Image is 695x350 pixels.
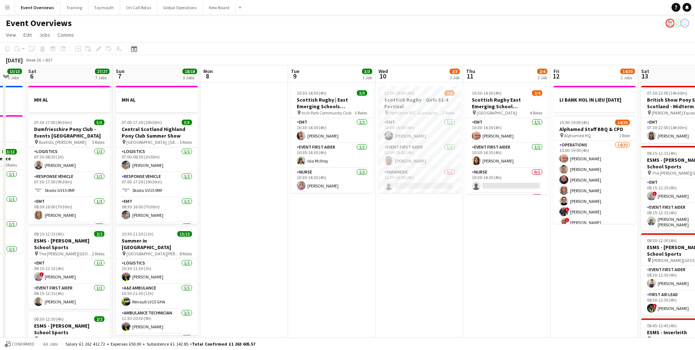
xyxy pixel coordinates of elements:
[28,172,110,197] app-card-role: Response Vehicle1/107:30-17:00 (9h30m)Skoda GV15 0MF
[466,193,548,218] app-card-role: Paramedic0/1
[34,316,64,322] span: 08:30-12:30 (4h)
[28,227,110,309] div: 08:15-12:15 (4h)2/2ESMS - [PERSON_NAME] School Sports The [PERSON_NAME][GEOGRAPHIC_DATA]2 RolesEM...
[28,197,110,222] app-card-role: EMT1/108:30-16:00 (7h30m)[PERSON_NAME]
[378,68,388,74] span: Wed
[466,118,548,143] app-card-role: EMT1/110:30-14:30 (4h)[PERSON_NAME]
[34,120,72,125] span: 07:30-17:00 (9h30m)
[530,110,542,116] span: 4 Roles
[2,149,17,154] span: 13/13
[34,231,64,237] span: 08:15-12:15 (4h)
[94,316,104,322] span: 2/2
[378,96,461,110] h3: Scottish Rugby - Girls S1-4 Festival
[28,86,110,112] app-job-card: MH AL
[377,72,388,80] span: 10
[444,90,455,96] span: 2/3
[115,72,125,80] span: 7
[27,72,36,80] span: 6
[620,69,635,74] span: 14/30
[6,56,23,64] div: [DATE]
[39,32,50,38] span: Jobs
[28,284,110,309] app-card-role: Event First Aider1/108:15-12:15 (4h)[PERSON_NAME]
[66,341,255,347] div: Salary £1 262 412.72 + Expenses £50.00 + Subsistence £1 142.85 =
[680,19,689,28] app-user-avatar: Operations Team
[202,72,213,80] span: 8
[116,115,198,224] app-job-card: 07:00-17:30 (10h30m)5/5Central Scotland Highland Pony Club Summer Show [GEOGRAPHIC_DATA], [GEOGRA...
[28,322,110,336] h3: ESMS - [PERSON_NAME] School Sports
[92,336,104,342] span: 2 Roles
[554,86,636,112] div: LI BANK HOL IN LIEU [DATE]
[552,72,559,80] span: 12
[95,75,109,80] div: 7 Jobs
[94,120,104,125] span: 5/5
[302,110,351,116] span: Inch Park Community Club
[42,341,59,347] span: All jobs
[182,69,197,74] span: 18/18
[554,126,636,132] h3: Alphamed Staff BBQ & CPD
[23,32,32,38] span: Edit
[203,0,236,15] button: New Board
[466,86,548,194] div: 10:30-14:30 (4h)2/4Scottish Rugby East Emerging School Championships | Meggetland [GEOGRAPHIC_DAT...
[615,120,630,125] span: 14/30
[640,72,649,80] span: 13
[554,115,636,224] app-job-card: 15:00-19:00 (4h)14/30Alphamed Staff BBQ & CPD Alphamed HQ1 RoleOperations14/3015:00-19:00 (4h)[PE...
[554,96,636,103] h3: LI BANK HOL IN LIEU [DATE]
[647,90,687,96] span: 07:30-22:00 (14h30m)
[116,227,198,335] app-job-card: 10:30-21:30 (11h)13/13Summer in [GEOGRAPHIC_DATA] [GEOGRAPHIC_DATA][PERSON_NAME], [GEOGRAPHIC_DAT...
[641,68,649,74] span: Sat
[647,150,677,156] span: 08:15-12:15 (4h)
[290,72,299,80] span: 9
[116,309,198,334] app-card-role: Ambulance Technician1/111:30-20:30 (9h)[PERSON_NAME]
[378,143,461,168] app-card-role: Event First Aider1/112:00-16:00 (4h)[PERSON_NAME]
[182,120,192,125] span: 5/5
[55,30,77,40] a: Comms
[15,0,60,15] button: Event Overviews
[28,126,110,139] h3: Dumfriesshire Pony Club - Events [GEOGRAPHIC_DATA]
[554,68,559,74] span: Fri
[653,192,657,196] span: !
[465,72,475,80] span: 11
[621,75,635,80] div: 2 Jobs
[95,69,110,74] span: 27/27
[466,168,548,193] app-card-role: Nurse0/110:30-14:30 (4h)
[39,251,92,256] span: The [PERSON_NAME][GEOGRAPHIC_DATA]
[378,86,461,193] app-job-card: 12:00-16:00 (4h)2/3Scottish Rugby - Girls S1-4 Festival Perthshire RFC, Gannochy Sports Pavilion3...
[666,19,674,28] app-user-avatar: Operations Manager
[291,68,299,74] span: Tue
[116,237,198,251] h3: Summer in [GEOGRAPHIC_DATA]
[126,139,180,145] span: [GEOGRAPHIC_DATA], [GEOGRAPHIC_DATA]
[4,162,17,168] span: 8 Roles
[39,336,92,342] span: [PERSON_NAME][GEOGRAPHIC_DATA]
[291,86,373,193] app-job-card: 10:30-14:30 (4h)3/3Scottish Rugby | East Emerging Schools Championships | [GEOGRAPHIC_DATA] Inch ...
[180,139,192,145] span: 5 Roles
[291,118,373,143] app-card-role: EMT1/110:30-14:30 (4h)[PERSON_NAME]
[450,75,459,80] div: 1 Job
[450,69,460,74] span: 2/3
[183,75,197,80] div: 3 Jobs
[3,30,19,40] a: View
[12,342,34,347] span: Confirmed
[537,75,547,80] div: 1 Job
[466,143,548,168] app-card-role: Event First Aider1/110:30-14:30 (4h)[PERSON_NAME]
[378,118,461,143] app-card-role: EMT1/112:00-16:00 (4h)[PERSON_NAME]
[378,168,461,193] app-card-role: Paramedic0/112:00-16:00 (4h)
[180,251,192,256] span: 8 Roles
[60,0,88,15] button: Training
[362,69,372,74] span: 3/3
[559,120,589,125] span: 15:00-19:00 (4h)
[192,341,255,347] span: Total Confirmed £1 263 605.57
[116,86,198,112] app-job-card: MH AL
[291,96,373,110] h3: Scottish Rugby | East Emerging Schools Championships | [GEOGRAPHIC_DATA]
[92,139,104,145] span: 5 Roles
[28,115,110,224] app-job-card: 07:30-17:00 (9h30m)5/5Dumfriesshire Pony Club - Events [GEOGRAPHIC_DATA] Raehills, [PERSON_NAME]5...
[116,197,198,222] app-card-role: EMT1/108:30-16:00 (7h30m)[PERSON_NAME]
[466,68,475,74] span: Thu
[58,32,74,38] span: Comms
[28,237,110,251] h3: ESMS - [PERSON_NAME] School Sports
[21,30,35,40] a: Edit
